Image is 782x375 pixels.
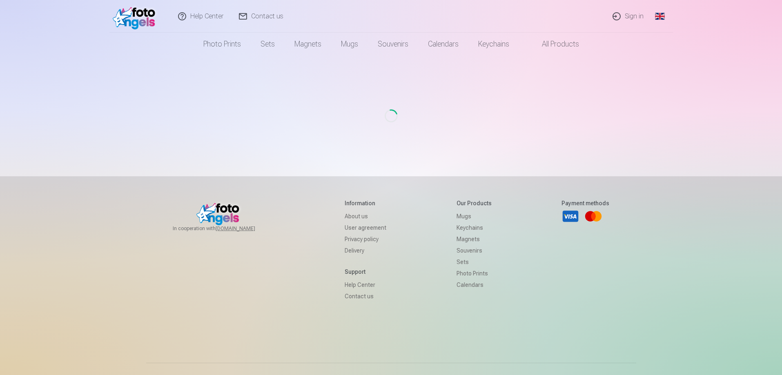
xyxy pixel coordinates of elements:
img: /fa1 [113,3,160,29]
a: Visa [561,207,579,225]
h5: Payment methods [561,199,609,207]
a: Sets [251,33,285,55]
a: Keychains [468,33,519,55]
a: Mugs [457,211,492,222]
a: Photo prints [457,268,492,279]
span: In cooperation with [173,225,275,232]
h5: Information [345,199,386,207]
a: Magnets [457,233,492,245]
a: Mastercard [584,207,602,225]
a: Calendars [457,279,492,291]
a: Sets [457,256,492,268]
a: Magnets [285,33,331,55]
a: About us [345,211,386,222]
a: Privacy policy [345,233,386,245]
a: Contact us [345,291,386,302]
h5: Support [345,268,386,276]
h5: Our products [457,199,492,207]
a: User agreement [345,222,386,233]
a: Photo prints [194,33,251,55]
a: Calendars [418,33,468,55]
a: Mugs [331,33,368,55]
a: Delivery [345,245,386,256]
a: [DOMAIN_NAME] [216,225,275,232]
a: All products [519,33,589,55]
a: Help Center [345,279,386,291]
a: Souvenirs [457,245,492,256]
a: Souvenirs [368,33,418,55]
a: Keychains [457,222,492,233]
